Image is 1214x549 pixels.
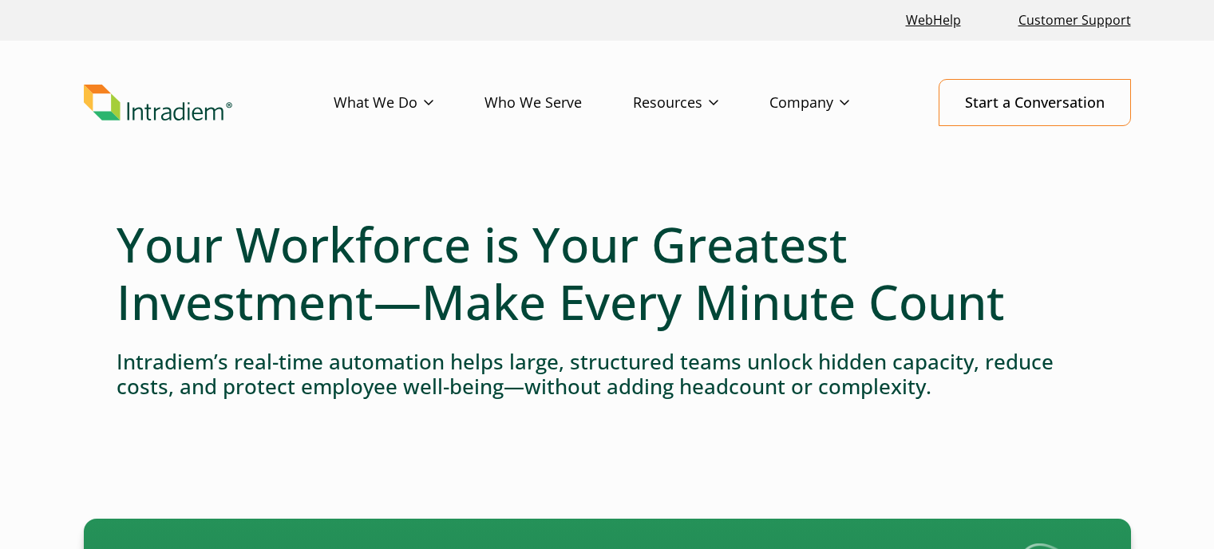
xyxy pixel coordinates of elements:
img: Intradiem [84,85,232,121]
a: Customer Support [1012,3,1137,38]
a: Link opens in a new window [900,3,967,38]
a: Who We Serve [484,80,633,126]
h1: Your Workforce is Your Greatest Investment—Make Every Minute Count [117,215,1098,330]
h4: Intradiem’s real-time automation helps large, structured teams unlock hidden capacity, reduce cos... [117,350,1098,399]
a: Start a Conversation [939,79,1131,126]
a: Link to homepage of Intradiem [84,85,334,121]
a: What We Do [334,80,484,126]
a: Resources [633,80,769,126]
a: Company [769,80,900,126]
